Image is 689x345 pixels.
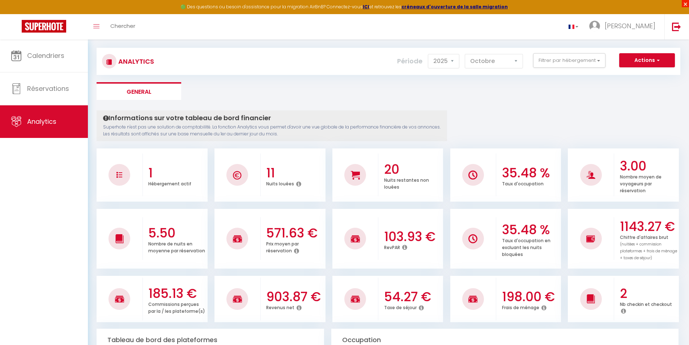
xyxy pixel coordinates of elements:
[620,159,677,174] h3: 3.00
[619,53,675,68] button: Actions
[363,4,369,10] a: ICI
[620,219,677,234] h3: 1143.27 €
[103,114,441,122] h4: Informations sur votre tableau de bord financier
[148,165,206,181] h3: 1
[384,162,442,177] h3: 20
[266,289,324,304] h3: 903.87 €
[266,165,324,181] h3: 11
[502,289,560,304] h3: 198.00 €
[620,233,677,261] p: Chiffre d'affaires brut
[502,165,560,181] h3: 35.48 %
[468,234,477,243] img: NO IMAGE
[384,243,400,251] p: RevPAR
[620,172,662,194] p: Nombre moyen de voyageurs par réservation
[27,117,56,126] span: Analytics
[27,51,64,60] span: Calendriers
[658,312,684,340] iframe: Chat
[620,300,672,307] p: Nb checkin et checkout
[148,286,206,301] h3: 185.13 €
[266,179,294,187] p: Nuits louées
[266,226,324,241] h3: 571.63 €
[384,303,417,311] p: Taxe de séjour
[502,236,550,257] p: Taux d'occupation en excluant les nuits bloquées
[620,241,677,261] span: (nuitées + commission plateformes + frais de ménage + taxes de séjour)
[502,179,544,187] p: Taux d'occupation
[384,229,442,244] h3: 103.93 €
[384,289,442,304] h3: 54.27 €
[97,82,181,100] li: General
[605,21,655,30] span: [PERSON_NAME]
[266,239,299,254] p: Prix moyen par réservation
[27,84,69,93] span: Réservations
[397,53,422,69] label: Période
[148,226,206,241] h3: 5.50
[384,176,429,190] p: Nuits restantes non louées
[148,239,205,254] p: Nombre de nuits en moyenne par réservation
[502,303,539,311] p: Frais de ménage
[266,303,294,311] p: Revenus net
[110,22,135,30] span: Chercher
[148,300,205,314] p: Commissions perçues par la / les plateforme(s)
[586,234,595,243] img: NO IMAGE
[589,21,600,31] img: ...
[672,22,681,31] img: logout
[22,20,66,33] img: Super Booking
[148,179,191,187] p: Hébergement actif
[584,14,664,39] a: ... [PERSON_NAME]
[6,3,27,25] button: Ouvrir le widget de chat LiveChat
[105,14,141,39] a: Chercher
[620,286,677,301] h3: 2
[103,124,441,138] p: Superhote n'est pas une solution de comptabilité. La fonction Analytics vous permet d'avoir une v...
[502,222,560,237] h3: 35.48 %
[116,172,122,178] img: NO IMAGE
[533,53,605,68] button: Filtrer par hébergement
[401,4,508,10] a: créneaux d'ouverture de la salle migration
[116,53,154,70] h3: Analytics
